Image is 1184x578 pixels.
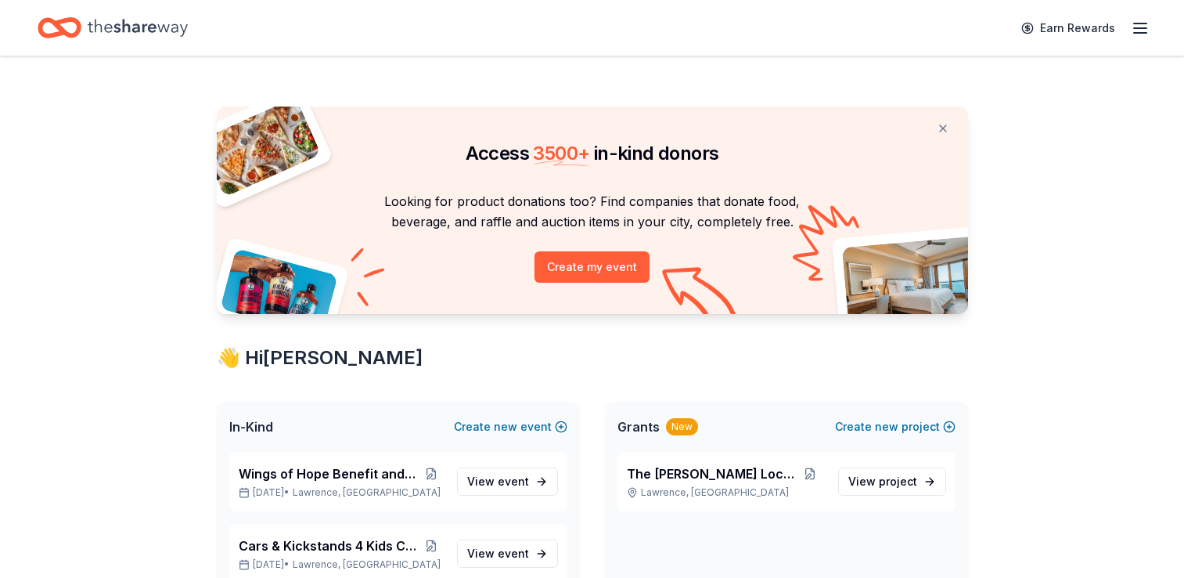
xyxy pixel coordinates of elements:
img: Pizza [199,97,321,197]
span: View [848,472,917,491]
span: The [PERSON_NAME] Locker [627,464,796,483]
p: [DATE] • [239,558,444,571]
span: Cars & Kickstands 4 Kids Car Show [239,536,419,555]
span: View [467,472,529,491]
p: Looking for product donations too? Find companies that donate food, beverage, and raffle and auct... [236,191,949,233]
span: event [498,547,529,560]
a: View project [838,468,946,496]
span: Access in-kind donors [466,142,719,164]
p: Lawrence, [GEOGRAPHIC_DATA] [627,486,826,499]
span: In-Kind [229,417,273,436]
span: new [875,417,898,436]
button: Createnewproject [835,417,955,436]
span: project [879,475,917,488]
span: Lawrence, [GEOGRAPHIC_DATA] [293,486,441,499]
span: new [494,417,517,436]
a: Earn Rewards [1012,14,1125,42]
span: 3500 + [533,142,589,164]
span: Wings of Hope Benefit and Auction [239,464,419,483]
span: Lawrence, [GEOGRAPHIC_DATA] [293,558,441,571]
span: event [498,475,529,488]
button: Createnewevent [454,417,567,436]
a: View event [457,540,558,568]
img: Curvy arrow [662,267,740,326]
a: Home [38,9,188,46]
span: View [467,544,529,563]
p: [DATE] • [239,486,444,499]
span: Grants [617,417,660,436]
button: Create my event [534,251,650,283]
a: View event [457,468,558,496]
div: New [666,418,698,435]
div: 👋 Hi [PERSON_NAME] [217,345,968,370]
